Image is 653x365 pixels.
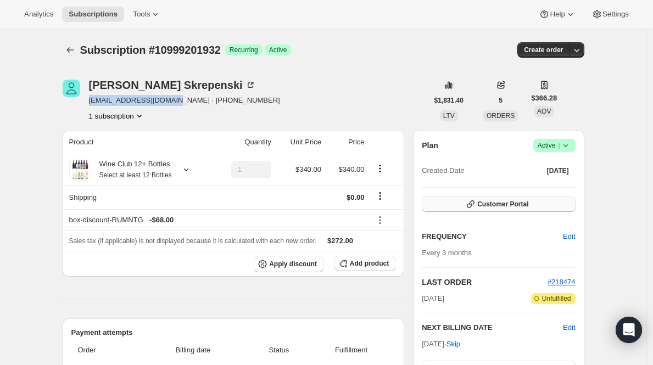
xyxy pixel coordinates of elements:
[69,215,365,226] div: box-discount-RUMNTG
[62,7,124,22] button: Subscriptions
[487,112,515,120] span: ORDERS
[537,108,551,115] span: AOV
[422,277,548,288] h2: LAST ORDER
[422,196,575,212] button: Customer Portal
[542,294,571,303] span: Unfulfilled
[524,46,563,54] span: Create order
[517,42,570,58] button: Create order
[602,10,629,19] span: Settings
[69,10,118,19] span: Subscriptions
[371,190,389,202] button: Shipping actions
[275,130,325,154] th: Unit Price
[347,193,365,201] span: $0.00
[548,278,576,286] a: #218474
[440,335,467,353] button: Skip
[563,322,575,333] button: Edit
[80,44,221,56] span: Subscription #10999201932
[550,10,565,19] span: Help
[254,256,323,272] button: Apply discount
[99,171,172,179] small: Select at least 12 Bottles
[447,339,460,350] span: Skip
[540,163,576,178] button: [DATE]
[350,259,389,268] span: Add product
[149,215,174,226] span: - $68.00
[251,345,307,356] span: Status
[24,10,53,19] span: Analytics
[499,96,503,105] span: 5
[477,200,528,209] span: Customer Portal
[492,93,509,108] button: 5
[548,277,576,288] button: #218474
[422,165,464,176] span: Created Date
[89,110,145,121] button: Product actions
[142,345,245,356] span: Billing date
[269,46,287,54] span: Active
[538,140,571,151] span: Active
[325,130,368,154] th: Price
[371,162,389,175] button: Product actions
[531,93,557,104] span: $366.28
[334,256,395,271] button: Add product
[71,327,396,338] h2: Payment attempts
[126,7,168,22] button: Tools
[63,42,78,58] button: Subscriptions
[585,7,635,22] button: Settings
[69,237,317,245] span: Sales tax (if applicable) is not displayed because it is calculated with each new order.
[556,228,582,245] button: Edit
[532,7,582,22] button: Help
[91,159,172,181] div: Wine Club 12+ Bottles
[213,130,275,154] th: Quantity
[547,166,569,175] span: [DATE]
[314,345,389,356] span: Fulfillment
[443,112,455,120] span: LTV
[18,7,60,22] button: Analytics
[63,130,213,154] th: Product
[434,96,464,105] span: $1,831.40
[133,10,150,19] span: Tools
[63,185,213,209] th: Shipping
[422,322,563,333] h2: NEXT BILLING DATE
[422,293,444,304] span: [DATE]
[422,140,438,151] h2: Plan
[89,95,280,106] span: [EMAIL_ADDRESS][DOMAIN_NAME] · [PHONE_NUMBER]
[428,93,470,108] button: $1,831.40
[558,141,560,150] span: |
[71,338,138,362] th: Order
[339,165,365,173] span: $340.00
[295,165,321,173] span: $340.00
[422,231,563,242] h2: FREQUENCY
[63,80,80,97] span: Heather Skrepenski
[89,80,256,91] div: [PERSON_NAME] Skrepenski
[269,260,317,268] span: Apply discount
[563,231,575,242] span: Edit
[230,46,258,54] span: Recurring
[422,249,471,257] span: Every 3 months
[422,340,460,348] span: [DATE] ·
[616,317,642,343] div: Open Intercom Messenger
[327,237,353,245] span: $272.00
